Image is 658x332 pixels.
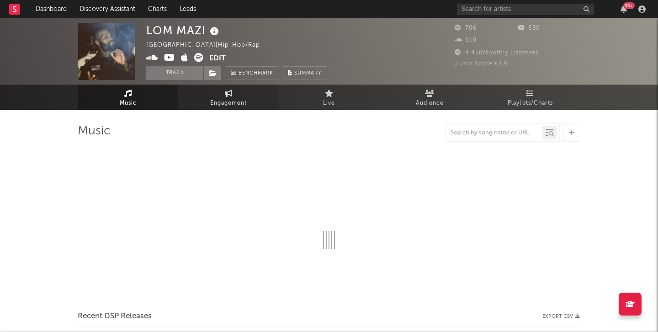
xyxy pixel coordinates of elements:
span: Audience [416,98,444,109]
a: Benchmark [226,66,278,80]
div: 99 + [623,2,635,9]
span: Summary [294,71,321,76]
span: Recent DSP Releases [78,311,152,322]
a: Music [78,85,178,110]
input: Search for artists [457,4,594,15]
input: Search by song name or URL [446,129,542,137]
button: Export CSV [542,314,580,319]
span: Music [120,98,137,109]
span: Playlists/Charts [508,98,553,109]
button: Edit [209,53,226,64]
button: Summary [283,66,326,80]
div: LOM MAZI [146,23,221,38]
span: Benchmark [239,68,273,79]
span: Engagement [210,98,247,109]
a: Live [279,85,379,110]
a: Engagement [178,85,279,110]
div: [GEOGRAPHIC_DATA] | Hip-Hop/Rap [146,40,271,51]
button: Track [146,66,203,80]
a: Playlists/Charts [480,85,580,110]
span: Live [323,98,335,109]
button: 99+ [621,5,627,13]
span: 706 [455,25,477,31]
span: 910 [455,37,477,43]
span: 630 [518,25,540,31]
span: Jump Score: 61.9 [455,61,508,67]
a: Audience [379,85,480,110]
span: 4,458 Monthly Listeners [455,50,539,56]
